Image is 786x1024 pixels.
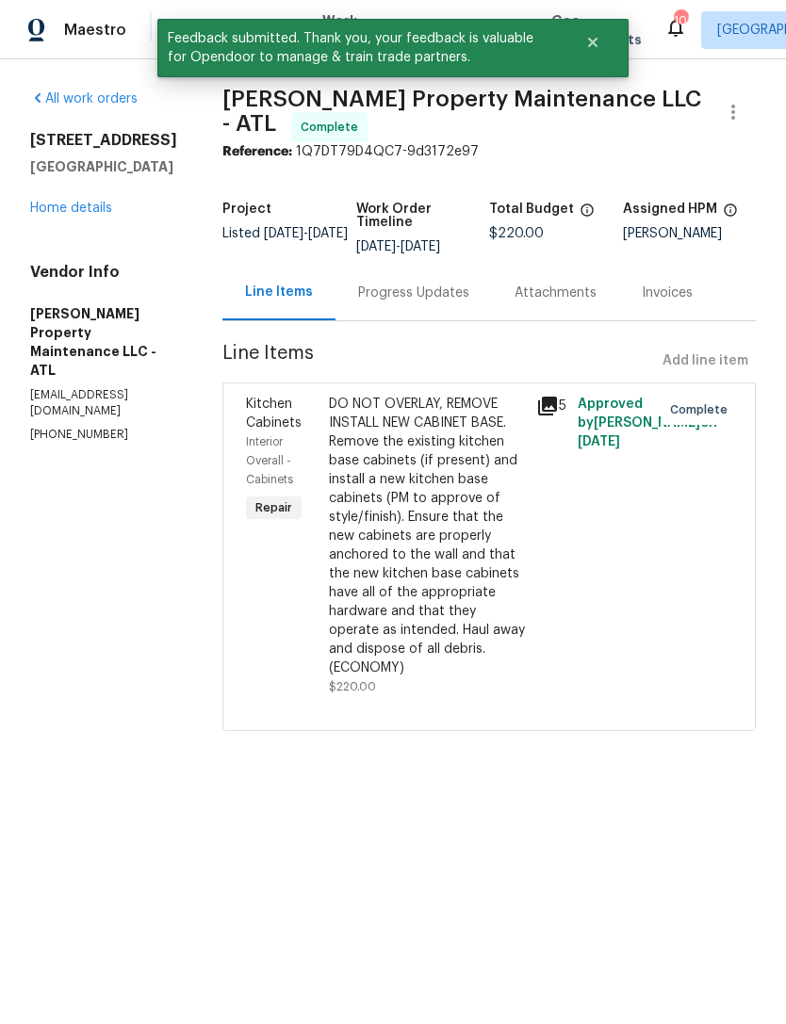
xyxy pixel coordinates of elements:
[264,227,348,240] span: -
[222,227,348,240] span: Listed
[248,498,300,517] span: Repair
[222,88,701,135] span: [PERSON_NAME] Property Maintenance LLC - ATL
[301,118,366,137] span: Complete
[222,344,655,379] span: Line Items
[30,387,177,419] p: [EMAIL_ADDRESS][DOMAIN_NAME]
[489,227,544,240] span: $220.00
[30,131,177,150] h2: [STREET_ADDRESS]
[489,203,574,216] h5: Total Budget
[536,395,566,417] div: 5
[578,435,620,448] span: [DATE]
[30,92,138,106] a: All work orders
[578,398,717,448] span: Approved by [PERSON_NAME] on
[30,157,177,176] h5: [GEOGRAPHIC_DATA]
[356,240,440,253] span: -
[551,11,642,49] span: Geo Assignments
[580,203,595,227] span: The total cost of line items that have been proposed by Opendoor. This sum includes line items th...
[308,227,348,240] span: [DATE]
[356,240,396,253] span: [DATE]
[329,395,525,677] div: DO NOT OVERLAY, REMOVE INSTALL NEW CABINET BASE. Remove the existing kitchen base cabinets (if pr...
[322,11,370,49] span: Work Orders
[358,284,469,302] div: Progress Updates
[642,284,693,302] div: Invoices
[222,145,292,158] b: Reference:
[222,142,756,161] div: 1Q7DT79D4QC7-9d3172e97
[723,203,738,227] span: The hpm assigned to this work order.
[674,11,687,30] div: 101
[329,681,376,692] span: $220.00
[30,304,177,380] h5: [PERSON_NAME] Property Maintenance LLC - ATL
[246,436,293,485] span: Interior Overall - Cabinets
[222,203,271,216] h5: Project
[623,203,717,216] h5: Assigned HPM
[30,427,177,443] p: [PHONE_NUMBER]
[670,400,735,419] span: Complete
[30,263,177,282] h4: Vendor Info
[562,24,624,61] button: Close
[356,203,490,229] h5: Work Order Timeline
[64,21,126,40] span: Maestro
[401,240,440,253] span: [DATE]
[623,227,757,240] div: [PERSON_NAME]
[264,227,303,240] span: [DATE]
[515,284,597,302] div: Attachments
[245,283,313,301] div: Line Items
[30,202,112,215] a: Home details
[157,19,562,77] span: Feedback submitted. Thank you, your feedback is valuable for Opendoor to manage & train trade par...
[246,398,302,430] span: Kitchen Cabinets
